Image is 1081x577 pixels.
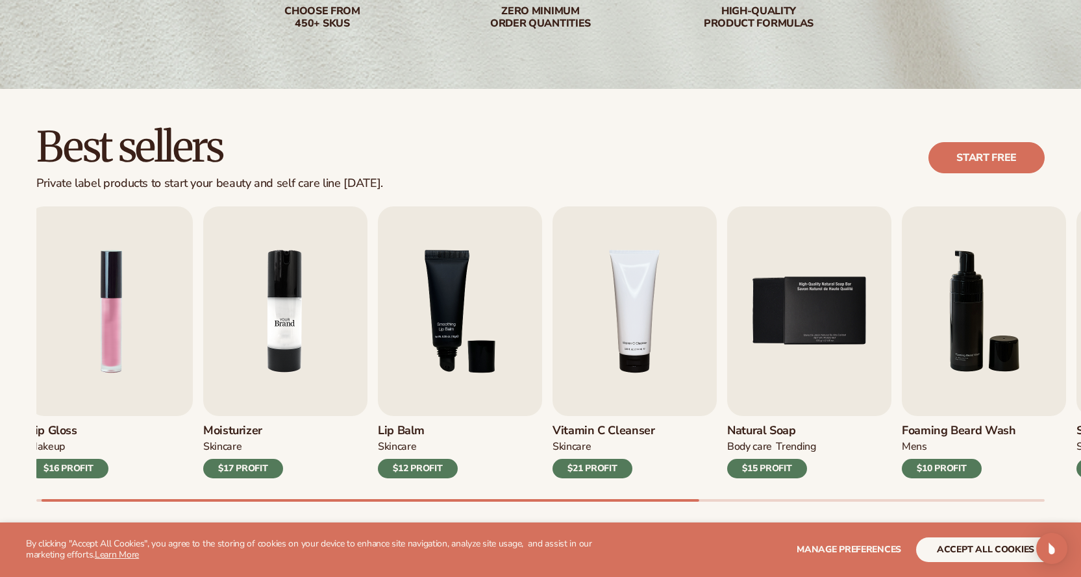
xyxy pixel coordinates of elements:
[797,537,901,562] button: Manage preferences
[902,459,982,478] div: $10 PROFIT
[36,125,383,169] h2: Best sellers
[240,5,406,30] div: Choose from 450+ Skus
[553,424,655,438] h3: Vitamin C Cleanser
[378,206,542,478] a: 3 / 9
[553,440,591,454] div: Skincare
[29,440,65,454] div: MAKEUP
[378,459,458,478] div: $12 PROFIT
[203,206,367,478] a: 2 / 9
[26,539,627,561] p: By clicking "Accept All Cookies", you agree to the storing of cookies on your device to enhance s...
[797,543,901,556] span: Manage preferences
[29,206,193,478] a: 1 / 9
[902,440,927,454] div: mens
[36,177,383,191] div: Private label products to start your beauty and self care line [DATE].
[553,206,717,478] a: 4 / 9
[95,548,139,561] a: Learn More
[553,459,632,478] div: $21 PROFIT
[203,440,242,454] div: SKINCARE
[203,459,283,478] div: $17 PROFIT
[727,206,891,478] a: 5 / 9
[776,440,815,454] div: TRENDING
[29,424,108,438] h3: Lip Gloss
[378,424,458,438] h3: Lip Balm
[916,537,1055,562] button: accept all cookies
[1036,533,1067,564] div: Open Intercom Messenger
[203,206,367,416] img: Shopify Image 6
[29,459,108,478] div: $16 PROFIT
[902,206,1066,478] a: 6 / 9
[928,142,1045,173] a: Start free
[203,424,283,438] h3: Moisturizer
[727,424,816,438] h3: Natural Soap
[676,5,842,30] div: High-quality product formulas
[902,424,1016,438] h3: Foaming beard wash
[378,440,416,454] div: SKINCARE
[458,5,624,30] div: Zero minimum order quantities
[727,459,807,478] div: $15 PROFIT
[727,440,772,454] div: BODY Care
